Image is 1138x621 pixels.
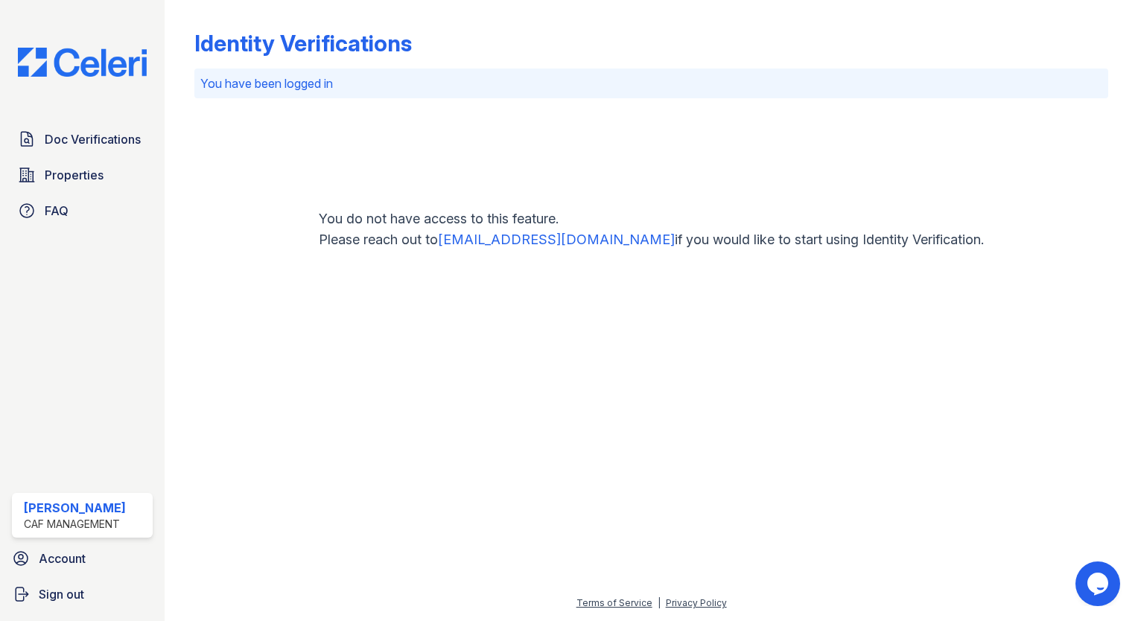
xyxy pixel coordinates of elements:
[45,166,104,184] span: Properties
[1075,561,1123,606] iframe: chat widget
[194,30,412,57] div: Identity Verifications
[24,499,126,517] div: [PERSON_NAME]
[12,196,153,226] a: FAQ
[45,130,141,148] span: Doc Verifications
[39,585,84,603] span: Sign out
[6,48,159,77] img: CE_Logo_Blue-a8612792a0a2168367f1c8372b55b34899dd931a85d93a1a3d3e32e68fde9ad4.png
[12,160,153,190] a: Properties
[438,232,675,247] a: [EMAIL_ADDRESS][DOMAIN_NAME]
[39,550,86,567] span: Account
[6,544,159,573] a: Account
[6,579,159,609] a: Sign out
[666,597,727,608] a: Privacy Policy
[24,517,126,532] div: CAF Management
[12,124,153,154] a: Doc Verifications
[45,202,69,220] span: FAQ
[200,74,1102,92] p: You have been logged in
[658,597,661,608] div: |
[576,597,652,608] a: Terms of Service
[319,208,984,250] p: You do not have access to this feature. Please reach out to if you would like to start using Iden...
